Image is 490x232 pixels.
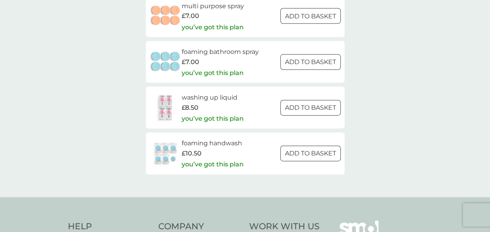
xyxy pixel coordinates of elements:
[182,114,244,124] p: you’ve got this plan
[280,146,341,161] button: ADD TO BASKET
[182,57,199,67] span: £7.00
[182,148,202,159] span: £10.50
[285,57,336,67] p: ADD TO BASKET
[285,103,336,113] p: ADD TO BASKET
[182,159,244,170] p: you’ve got this plan
[150,2,182,30] img: multi purpose spray
[150,140,182,167] img: foaming handwash
[182,93,244,103] h6: washing up liquid
[280,54,341,70] button: ADD TO BASKET
[182,138,244,148] h6: foaming handwash
[182,47,259,57] h6: foaming bathroom spray
[182,1,244,11] h6: multi purpose spray
[182,11,199,21] span: £7.00
[150,94,182,121] img: washing up liquid
[182,22,244,32] p: you’ve got this plan
[182,68,244,78] p: you’ve got this plan
[150,48,182,76] img: foaming bathroom spray
[285,148,336,159] p: ADD TO BASKET
[280,100,341,116] button: ADD TO BASKET
[285,11,336,21] p: ADD TO BASKET
[182,103,198,113] span: £8.50
[280,8,341,24] button: ADD TO BASKET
